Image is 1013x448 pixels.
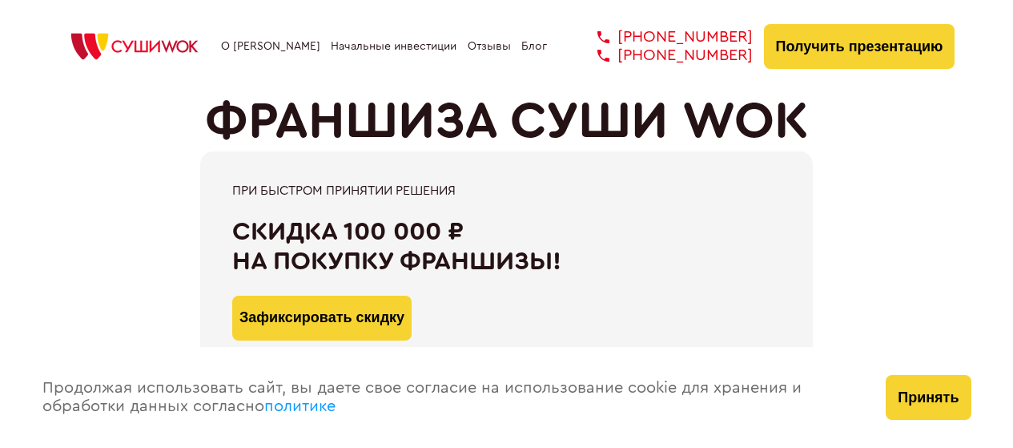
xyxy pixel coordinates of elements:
a: политике [264,398,336,414]
a: Отзывы [468,40,511,53]
a: О [PERSON_NAME] [221,40,320,53]
h1: ФРАНШИЗА СУШИ WOK [205,92,809,151]
button: Зафиксировать скидку [232,296,412,341]
div: Продолжая использовать сайт, вы даете свое согласие на использование cookie для хранения и обрабо... [26,347,870,448]
div: При быстром принятии решения [232,184,781,198]
img: СУШИWOK [58,29,211,64]
a: Блог [521,40,547,53]
a: Начальные инвестиции [331,40,456,53]
button: Получить презентацию [764,24,955,69]
button: Принять [886,375,971,420]
div: Скидка 100 000 ₽ на покупку франшизы! [232,217,781,276]
a: [PHONE_NUMBER] [573,28,753,46]
a: [PHONE_NUMBER] [573,46,753,65]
